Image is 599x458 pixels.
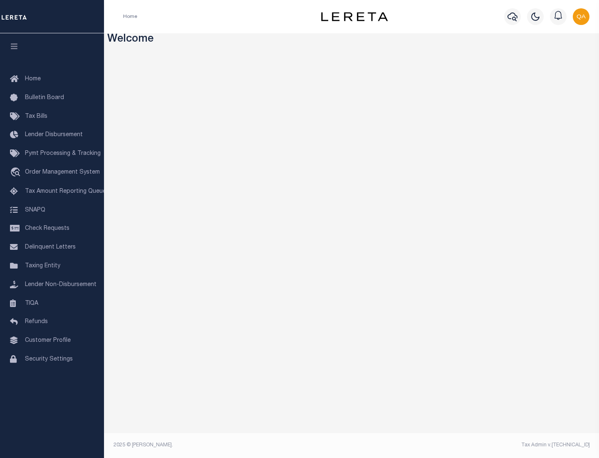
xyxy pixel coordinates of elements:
h3: Welcome [107,33,596,46]
span: Bulletin Board [25,95,64,101]
div: Tax Admin v.[TECHNICAL_ID] [358,441,590,449]
span: Check Requests [25,226,69,231]
div: 2025 © [PERSON_NAME]. [107,441,352,449]
span: Home [25,76,41,82]
span: Refunds [25,319,48,325]
span: Delinquent Letters [25,244,76,250]
span: Security Settings [25,356,73,362]
span: Customer Profile [25,338,71,343]
span: Tax Amount Reporting Queue [25,189,106,194]
span: TIQA [25,300,38,306]
span: Pymt Processing & Tracking [25,151,101,157]
img: svg+xml;base64,PHN2ZyB4bWxucz0iaHR0cDovL3d3dy53My5vcmcvMjAwMC9zdmciIHBvaW50ZXItZXZlbnRzPSJub25lIi... [573,8,589,25]
span: SNAPQ [25,207,45,213]
span: Order Management System [25,169,100,175]
img: logo-dark.svg [321,12,388,21]
li: Home [123,13,137,20]
span: Taxing Entity [25,263,60,269]
i: travel_explore [10,167,23,178]
span: Tax Bills [25,114,47,119]
span: Lender Non-Disbursement [25,282,97,288]
span: Lender Disbursement [25,132,83,138]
